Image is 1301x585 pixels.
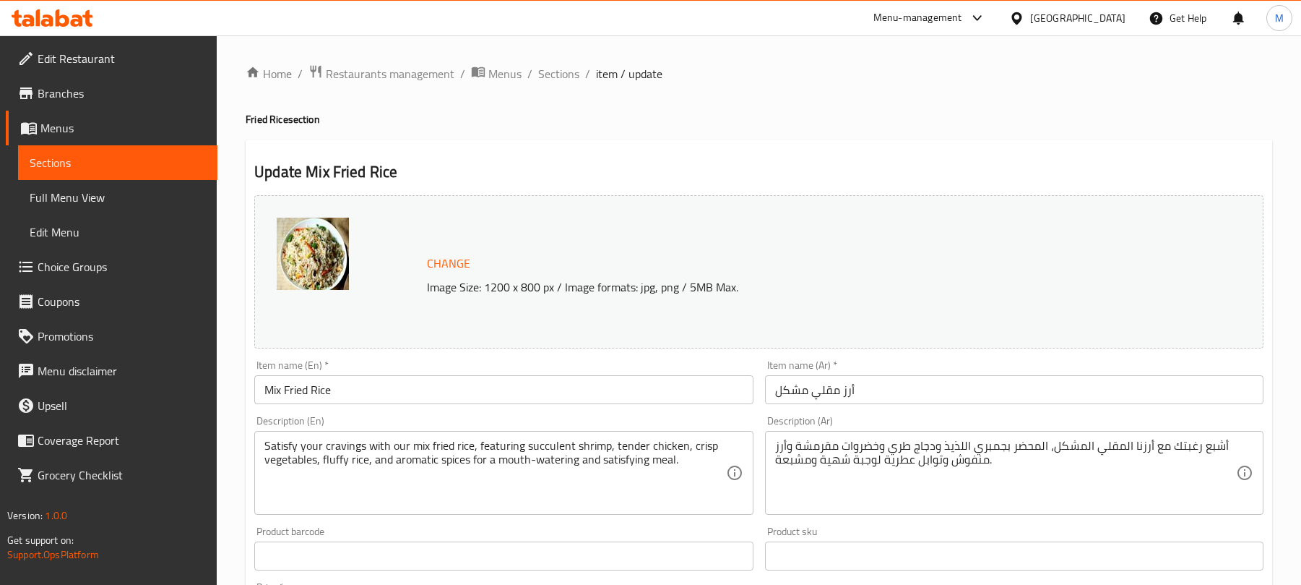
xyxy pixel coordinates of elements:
span: Change [427,253,470,274]
li: / [527,65,532,82]
span: Menus [40,119,206,137]
h2: Update Mix Fried Rice [254,161,1263,183]
a: Upsell [6,388,217,423]
span: Coupons [38,293,206,310]
span: Coverage Report [38,432,206,449]
a: Home [246,65,292,82]
a: Sections [538,65,579,82]
textarea: Satisfy your cravings with our mix fried rice, featuring succulent shrimp, tender chicken, crisp ... [264,439,725,508]
input: Enter name Ar [765,375,1263,404]
nav: breadcrumb [246,64,1272,83]
span: Restaurants management [326,65,454,82]
span: Promotions [38,328,206,345]
input: Please enter product sku [765,542,1263,571]
span: Get support on: [7,531,74,550]
a: Full Menu View [18,180,217,215]
a: Sections [18,145,217,180]
span: Upsell [38,397,206,414]
span: Version: [7,506,43,525]
span: item / update [596,65,662,82]
a: Coverage Report [6,423,217,458]
li: / [585,65,590,82]
p: Image Size: 1200 x 800 px / Image formats: jpg, png / 5MB Max. [421,278,1144,296]
a: Promotions [6,319,217,354]
button: Change [421,249,476,278]
span: Menu disclaimer [38,362,206,380]
a: Menu disclaimer [6,354,217,388]
a: Branches [6,76,217,111]
a: Support.OpsPlatform [7,545,99,564]
a: Menus [6,111,217,145]
span: M [1275,10,1284,26]
li: / [298,65,303,82]
input: Enter name En [254,375,753,404]
img: Mix_fried_rice638048945209024616.jpg [277,218,349,290]
div: Menu-management [873,9,962,27]
a: Edit Restaurant [6,41,217,76]
a: Restaurants management [308,64,454,83]
span: Full Menu View [30,189,206,206]
a: Menus [471,64,522,83]
span: Choice Groups [38,258,206,276]
span: Edit Restaurant [38,50,206,67]
textarea: أشبع رغبتك مع أرزنا المقلي المشكل، المحضر بجمبري اللذيذ ودجاج طري وخضروات مقرمشة وأرز منفوش وتواب... [775,439,1236,508]
a: Choice Groups [6,249,217,284]
a: Coupons [6,284,217,319]
div: [GEOGRAPHIC_DATA] [1030,10,1125,26]
a: Grocery Checklist [6,458,217,492]
h4: Fried Rice section [246,112,1272,127]
span: Sections [30,154,206,171]
a: Edit Menu [18,215,217,249]
span: Menus [488,65,522,82]
span: Grocery Checklist [38,466,206,484]
span: Edit Menu [30,223,206,241]
li: / [460,65,465,82]
input: Please enter product barcode [254,542,753,571]
span: 1.0.0 [45,506,67,525]
span: Branches [38,85,206,102]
